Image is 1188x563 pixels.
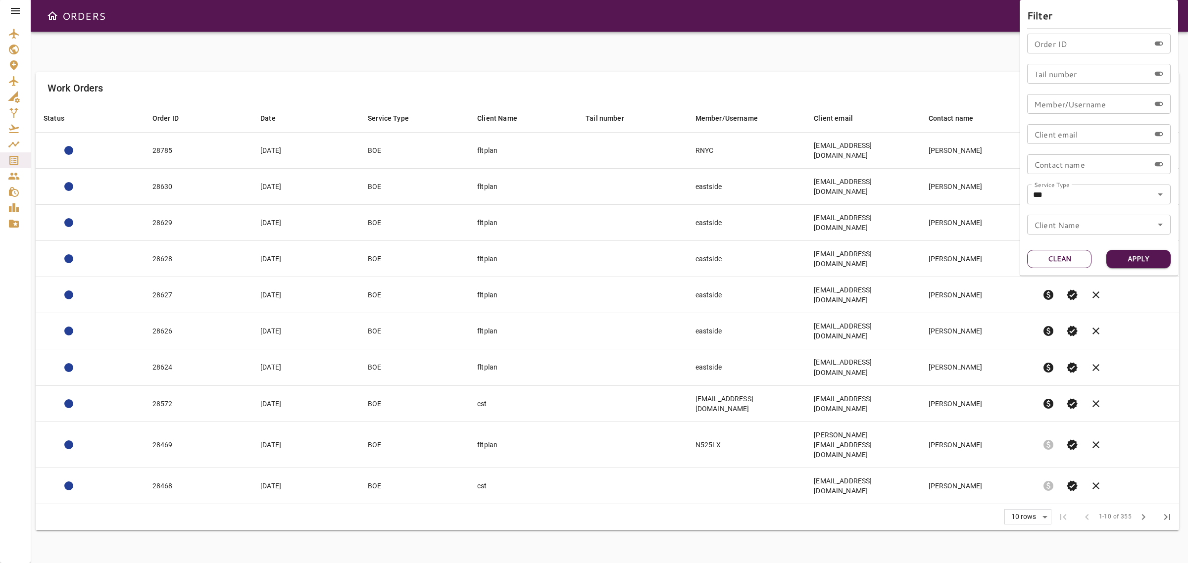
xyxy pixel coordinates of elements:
[1153,188,1167,201] button: Open
[1106,250,1171,268] button: Apply
[1034,180,1070,188] label: Service Type
[1027,7,1171,23] h6: Filter
[1027,250,1091,268] button: Clean
[1153,218,1167,232] button: Open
